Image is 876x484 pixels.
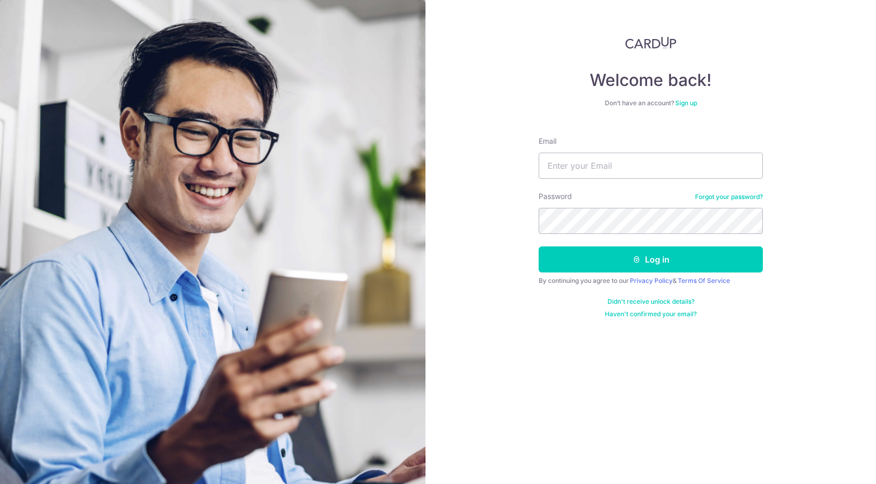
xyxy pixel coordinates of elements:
div: Don’t have an account? [539,99,763,107]
div: By continuing you agree to our & [539,277,763,285]
button: Log in [539,246,763,272]
input: Enter your Email [539,153,763,179]
a: Sign up [675,99,697,107]
a: Terms Of Service [678,277,730,284]
a: Forgot your password? [695,193,763,201]
img: CardUp Logo [625,36,676,49]
label: Password [539,191,572,202]
h4: Welcome back! [539,70,763,91]
a: Haven't confirmed your email? [605,310,697,318]
a: Privacy Policy [630,277,673,284]
label: Email [539,136,556,146]
a: Didn't receive unlock details? [607,297,695,306]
